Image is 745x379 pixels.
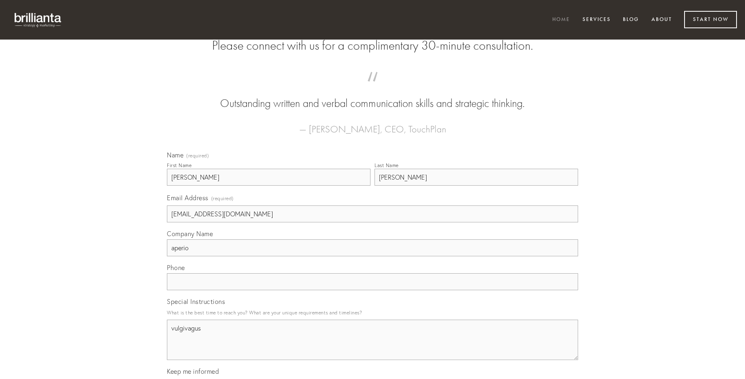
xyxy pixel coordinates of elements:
[167,151,183,159] span: Name
[167,162,191,168] div: First Name
[180,80,565,96] span: “
[167,230,213,238] span: Company Name
[180,111,565,137] figcaption: — [PERSON_NAME], CEO, TouchPlan
[8,8,69,31] img: brillianta - research, strategy, marketing
[167,320,578,360] textarea: vulgivagus
[167,307,578,318] p: What is the best time to reach you? What are your unique requirements and timelines?
[211,193,234,204] span: (required)
[375,162,399,168] div: Last Name
[684,11,737,28] a: Start Now
[167,38,578,53] h2: Please connect with us for a complimentary 30-minute consultation.
[180,80,565,111] blockquote: Outstanding written and verbal communication skills and strategic thinking.
[167,264,185,272] span: Phone
[646,13,677,27] a: About
[618,13,644,27] a: Blog
[547,13,575,27] a: Home
[167,297,225,306] span: Special Instructions
[186,153,209,158] span: (required)
[167,194,208,202] span: Email Address
[167,367,219,375] span: Keep me informed
[577,13,616,27] a: Services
